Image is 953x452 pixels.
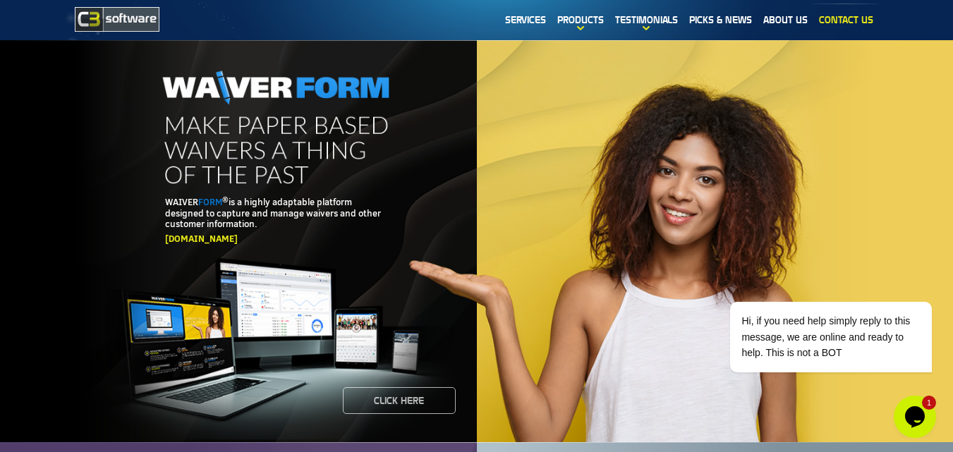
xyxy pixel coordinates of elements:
[552,4,609,36] a: Products
[165,232,238,245] a: [DOMAIN_NAME]
[609,4,684,36] a: Testimonials
[894,396,939,438] iframe: chat widget
[758,4,813,36] a: About us
[165,197,387,230] p: WAIVER is a highly adaptable platform designed to capture and manage waivers and other customer i...
[75,7,159,32] img: C3 Software
[813,4,879,36] a: Contact Us
[343,387,456,414] a: Click here
[499,4,552,36] a: Services
[198,195,222,208] span: FORM
[222,195,229,204] sup: ®
[685,174,939,389] iframe: chat widget
[360,396,438,405] span: Click here
[684,4,758,36] a: Picks & News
